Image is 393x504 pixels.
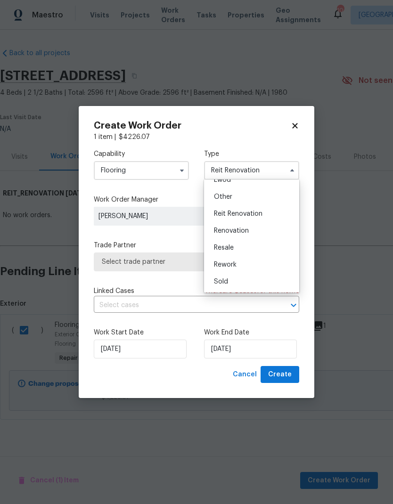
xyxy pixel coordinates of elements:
[94,195,299,204] label: Work Order Manager
[204,149,299,159] label: Type
[233,369,257,381] span: Cancel
[214,194,232,200] span: Other
[94,161,189,180] input: Select...
[94,241,299,250] label: Trade Partner
[94,340,187,358] input: M/D/YYYY
[176,165,188,176] button: Show options
[204,328,299,337] label: Work End Date
[94,121,291,130] h2: Create Work Order
[229,366,261,383] button: Cancel
[94,149,189,159] label: Capability
[94,328,189,337] label: Work Start Date
[98,211,234,221] span: [PERSON_NAME]
[287,165,298,176] button: Hide options
[214,278,228,285] span: Sold
[204,161,299,180] input: Select...
[214,261,237,268] span: Rework
[214,228,249,234] span: Renovation
[119,134,150,140] span: $ 4226.07
[214,244,234,251] span: Resale
[94,298,273,313] input: Select cases
[287,299,300,312] button: Open
[94,132,299,142] div: 1 item |
[214,177,231,183] span: Lwod
[268,369,292,381] span: Create
[94,286,134,296] span: Linked Cases
[102,257,291,267] span: Select trade partner
[261,366,299,383] button: Create
[234,288,239,294] span: 0
[214,211,262,217] span: Reit Renovation
[204,340,297,358] input: M/D/YYYY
